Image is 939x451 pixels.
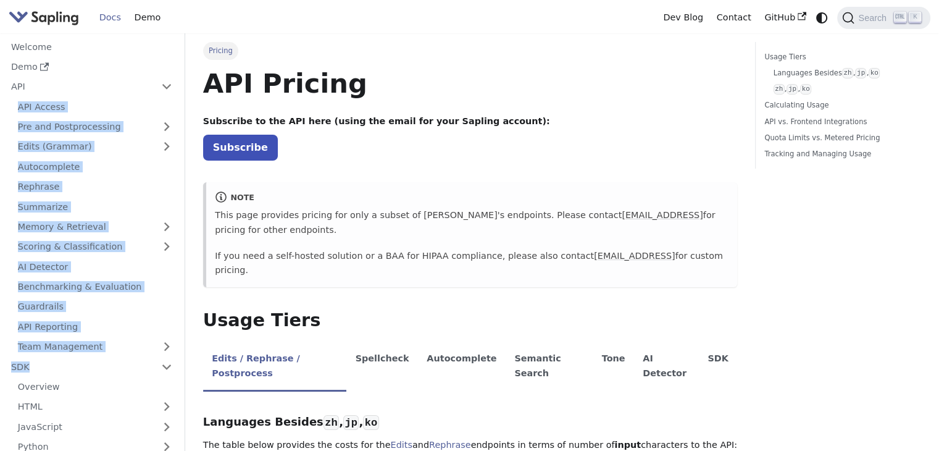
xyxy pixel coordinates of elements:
[764,148,917,160] a: Tracking and Managing Usage
[855,68,866,78] code: jp
[774,84,785,95] code: zh
[710,8,758,27] a: Contact
[215,191,728,206] div: note
[787,84,798,95] code: jp
[154,78,179,96] button: Collapse sidebar category 'API'
[203,135,278,160] a: Subscribe
[800,84,811,95] code: ko
[11,318,179,335] a: API Reporting
[764,51,917,63] a: Usage Tiers
[203,42,737,59] nav: Breadcrumbs
[203,415,737,429] h3: Languages Besides , ,
[774,83,912,95] a: zh,jp,ko
[11,98,179,116] a: API Access
[837,7,930,29] button: Search (Ctrl+K)
[11,118,179,136] a: Pre and Postprocessing
[764,116,917,128] a: API vs. Frontend Integrations
[774,67,912,79] a: Languages Besideszh,jp,ko
[203,67,737,100] h1: API Pricing
[4,358,154,376] a: SDK
[418,343,506,392] li: Autocomplete
[614,440,641,450] strong: input
[203,116,550,126] strong: Subscribe to the API here (using the email for your Sapling account):
[11,298,179,316] a: Guardrails
[813,9,831,27] button: Switch between dark and light mode (currently system mode)
[4,38,179,56] a: Welcome
[4,58,179,76] a: Demo
[9,9,83,27] a: Sapling.ai
[506,343,593,392] li: Semantic Search
[634,343,699,392] li: AI Detector
[4,78,154,96] a: API
[764,132,917,144] a: Quota Limits vs. Metered Pricing
[594,251,675,261] a: [EMAIL_ADDRESS]
[363,415,378,430] code: ko
[11,338,179,356] a: Team Management
[323,415,339,430] code: zh
[909,12,921,23] kbd: K
[11,198,179,216] a: Summarize
[11,378,179,396] a: Overview
[656,8,709,27] a: Dev Blog
[11,278,179,296] a: Benchmarking & Evaluation
[93,8,128,27] a: Docs
[764,99,917,111] a: Calculating Usage
[757,8,812,27] a: GitHub
[346,343,418,392] li: Spellcheck
[11,258,179,276] a: AI Detector
[699,343,737,392] li: SDK
[854,13,894,23] span: Search
[391,440,412,450] a: Edits
[215,208,728,238] p: This page provides pricing for only a subset of [PERSON_NAME]'s endpoints. Please contact for pri...
[11,178,179,196] a: Rephrase
[9,9,79,27] img: Sapling.ai
[215,249,728,279] p: If you need a self-hosted solution or a BAA for HIPAA compliance, please also contact for custom ...
[11,218,179,236] a: Memory & Retrieval
[842,68,853,78] code: zh
[203,42,238,59] span: Pricing
[429,440,471,450] a: Rephrase
[11,138,179,156] a: Edits (Grammar)
[869,68,880,78] code: ko
[203,343,346,392] li: Edits / Rephrase / Postprocess
[203,310,737,332] h2: Usage Tiers
[11,398,179,416] a: HTML
[128,8,167,27] a: Demo
[11,158,179,175] a: Autocomplete
[622,210,703,220] a: [EMAIL_ADDRESS]
[343,415,359,430] code: jp
[593,343,634,392] li: Tone
[11,238,179,256] a: Scoring & Classification
[154,358,179,376] button: Collapse sidebar category 'SDK'
[11,418,179,436] a: JavaScript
